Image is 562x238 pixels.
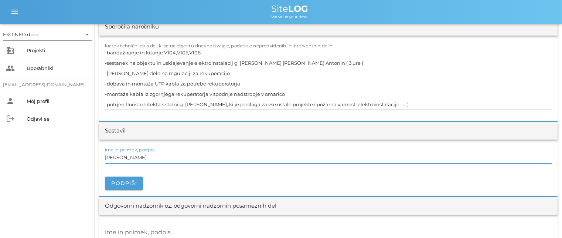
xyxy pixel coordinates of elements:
div: Uporabniki [27,65,89,71]
i: person [6,97,15,105]
div: Projekti [27,47,89,53]
i: people [6,64,15,73]
iframe: Chat Widget [525,202,562,238]
label: ime in priimek, podpis [105,147,154,152]
div: Odjavi se [27,116,89,122]
div: Pripomoček za klepet [525,202,562,238]
div: Sporočila naročniku [105,23,159,31]
i: menu [10,7,19,16]
span: Podpiši [111,180,137,187]
button: Podpiši [105,177,143,190]
b: LOG [288,3,308,14]
span: Site [271,3,308,14]
label: kratek tehnični opis del, ki se na objektu dnevno izvajajo, podatki o nepredvidenih in interventn... [105,43,333,48]
div: Sestavil [105,127,126,135]
div: EKOINFO d.o.o [3,31,38,38]
span: We value your time. [271,14,308,19]
i: logout [6,114,15,123]
i: arrow_drop_down [83,30,92,39]
i: business [6,46,15,55]
div: Moj profil [27,98,89,104]
div: EKOINFO d.o.o [3,29,92,40]
div: Odgovorni nadzornik oz. odgovorni nadzornih posameznih del [105,202,276,210]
